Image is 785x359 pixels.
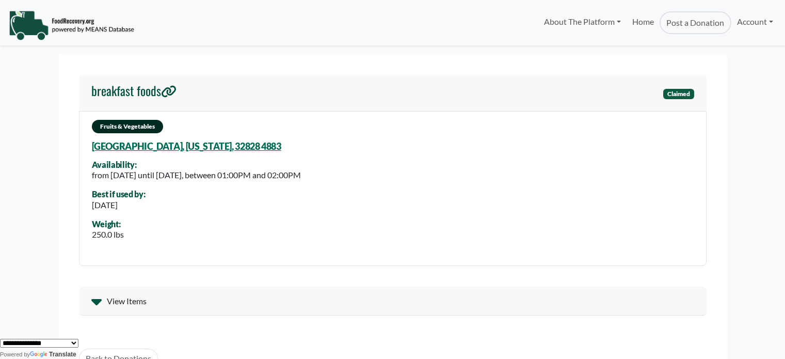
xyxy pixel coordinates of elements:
img: Google Translate [30,351,49,358]
div: 250.0 lbs [92,228,124,241]
span: Claimed [663,89,694,99]
a: Post a Donation [660,11,731,34]
h4: breakfast foods [91,83,177,98]
a: [GEOGRAPHIC_DATA], [US_STATE], 32828 4883 [92,141,281,152]
a: About The Platform [538,11,626,32]
div: Availability: [92,160,301,169]
div: from [DATE] until [DATE], between 01:00PM and 02:00PM [92,169,301,181]
div: Best if used by: [92,190,146,199]
span: View Items [107,295,147,307]
a: Account [731,11,779,32]
a: Home [627,11,660,34]
a: Translate [30,351,76,358]
img: NavigationLogo_FoodRecovery-91c16205cd0af1ed486a0f1a7774a6544ea792ac00100771e7dd3ec7c0e58e41.png [9,10,134,41]
span: Fruits & Vegetables [92,120,163,133]
div: Weight: [92,220,124,229]
div: [DATE] [92,199,146,211]
a: breakfast foods [91,83,177,103]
